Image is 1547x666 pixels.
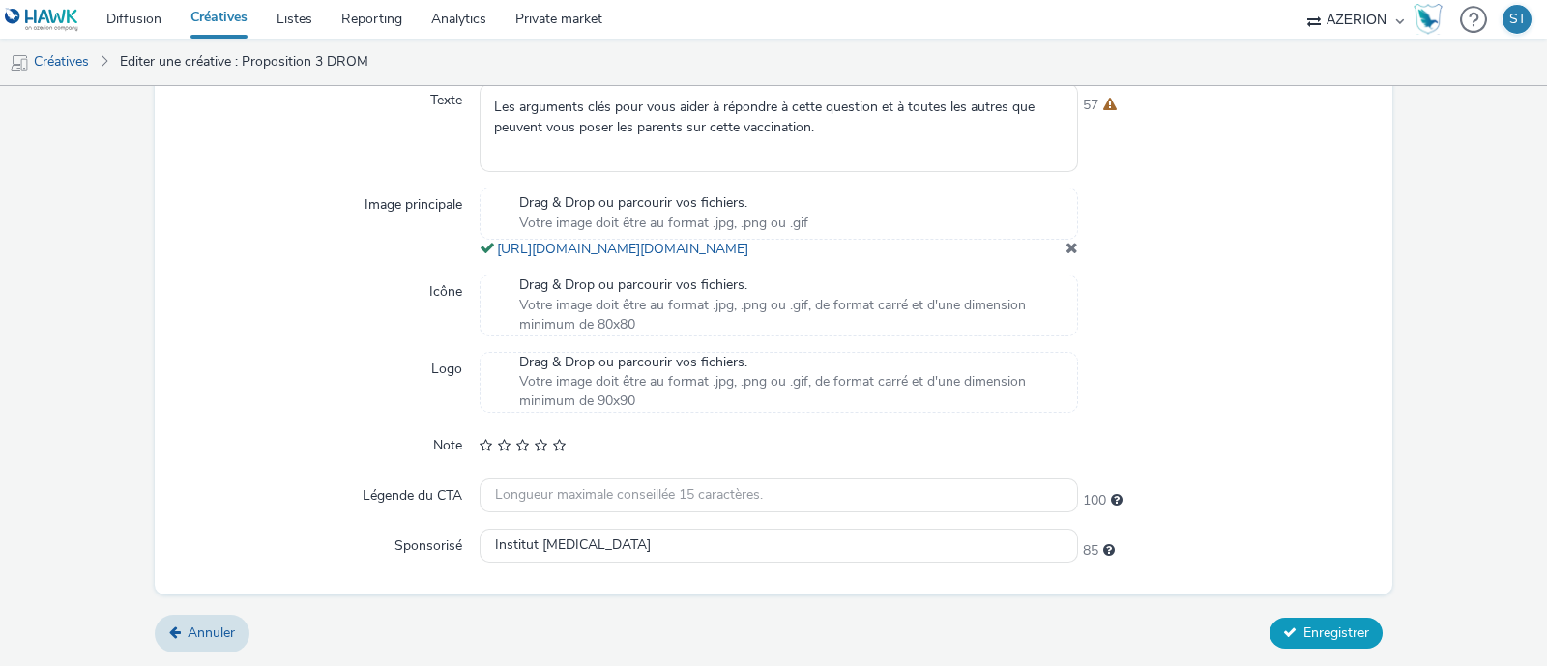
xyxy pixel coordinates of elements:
[1111,491,1123,510] div: Longueur maximale conseillée 15 caractères.
[1414,4,1450,35] a: Hawk Academy
[387,529,470,556] label: Sponsorisé
[423,352,470,379] label: Logo
[480,478,1078,512] input: Longueur maximale conseillée 15 caractères.
[1270,618,1383,649] button: Enregistrer
[480,83,1078,171] textarea: Les arguments clés pour vous aider à répondre à cette question et à toutes les autres que peuvent...
[155,615,249,652] a: Annuler
[1083,96,1098,115] span: 57
[519,193,808,213] span: Drag & Drop ou parcourir vos fichiers.
[1083,541,1098,561] span: 85
[519,372,1058,412] span: Votre image doit être au format .jpg, .png ou .gif, de format carré et d'une dimension minimum de...
[5,8,79,32] img: undefined Logo
[1303,623,1369,642] span: Enregistrer
[480,529,1078,563] input: Sponsorisé
[423,83,470,110] label: Texte
[357,188,470,215] label: Image principale
[110,39,378,85] a: Editer une créative : Proposition 3 DROM
[355,478,470,506] label: Légende du CTA
[519,214,808,233] span: Votre image doit être au format .jpg, .png ou .gif
[1414,4,1443,35] img: Hawk Academy
[10,53,29,72] img: mobile
[1103,96,1117,115] div: Longueur maximale conseillée 100 caractères.
[1509,5,1526,34] div: ST
[1083,491,1106,510] span: 100
[519,353,1058,372] span: Drag & Drop ou parcourir vos fichiers.
[425,428,470,455] label: Note
[1103,541,1115,561] div: Longueur maximale conseillée 100 caractères.
[497,240,756,258] a: [URL][DOMAIN_NAME][DOMAIN_NAME]
[519,296,1058,335] span: Votre image doit être au format .jpg, .png ou .gif, de format carré et d'une dimension minimum de...
[188,623,235,642] span: Annuler
[519,275,1058,295] span: Drag & Drop ou parcourir vos fichiers.
[422,275,470,302] label: Icône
